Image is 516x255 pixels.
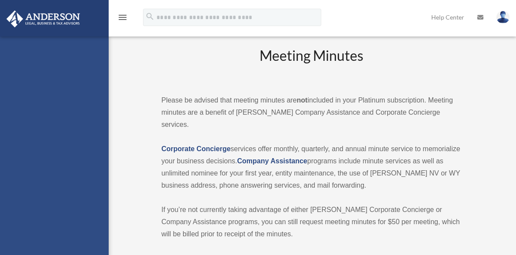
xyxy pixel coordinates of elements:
[161,143,461,192] p: services offer monthly, quarterly, and annual minute service to memorialize your business decisio...
[117,12,128,23] i: menu
[237,157,307,165] a: Company Assistance
[161,145,230,152] a: Corporate Concierge
[117,15,128,23] a: menu
[161,46,461,82] h2: Meeting Minutes
[496,11,509,23] img: User Pic
[4,10,83,27] img: Anderson Advisors Platinum Portal
[145,12,155,21] i: search
[297,96,308,104] strong: not
[161,204,461,240] p: If you’re not currently taking advantage of either [PERSON_NAME] Corporate Concierge or Company A...
[161,94,461,131] p: Please be advised that meeting minutes are included in your Platinum subscription. Meeting minute...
